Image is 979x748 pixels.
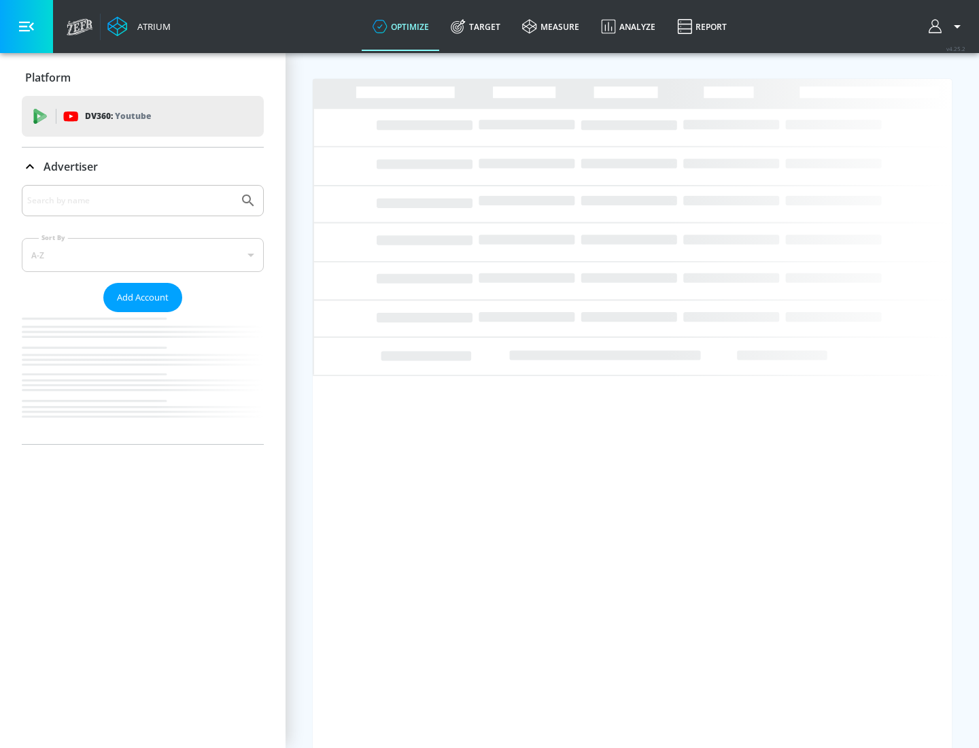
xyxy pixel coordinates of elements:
[440,2,511,51] a: Target
[107,16,171,37] a: Atrium
[946,45,965,52] span: v 4.25.2
[103,283,182,312] button: Add Account
[117,290,169,305] span: Add Account
[85,109,151,124] p: DV360:
[44,159,98,174] p: Advertiser
[22,238,264,272] div: A-Z
[22,96,264,137] div: DV360: Youtube
[27,192,233,209] input: Search by name
[132,20,171,33] div: Atrium
[22,58,264,97] div: Platform
[362,2,440,51] a: optimize
[22,185,264,444] div: Advertiser
[22,312,264,444] nav: list of Advertiser
[666,2,738,51] a: Report
[39,233,68,242] label: Sort By
[511,2,590,51] a: measure
[25,70,71,85] p: Platform
[115,109,151,123] p: Youtube
[22,148,264,186] div: Advertiser
[590,2,666,51] a: Analyze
